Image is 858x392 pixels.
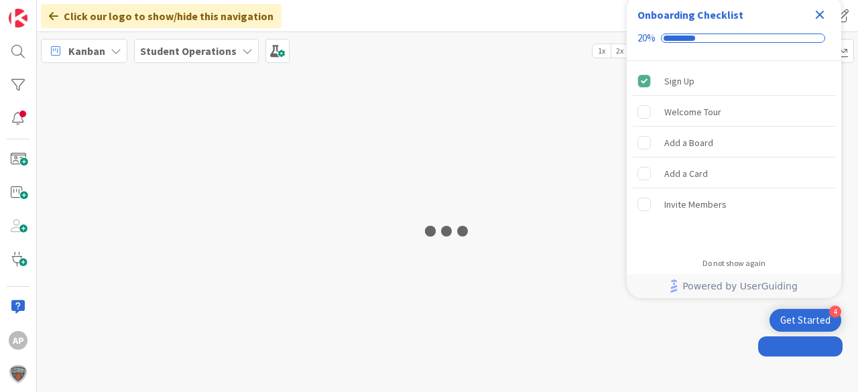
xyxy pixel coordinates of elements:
[633,274,835,298] a: Powered by UserGuiding
[627,274,841,298] div: Footer
[9,365,27,383] img: avatar
[593,44,611,58] span: 1x
[780,314,831,327] div: Get Started
[637,7,743,23] div: Onboarding Checklist
[68,43,105,59] span: Kanban
[140,44,237,58] b: Student Operations
[829,306,841,318] div: 4
[637,32,831,44] div: Checklist progress: 20%
[627,61,841,249] div: Checklist items
[611,44,629,58] span: 2x
[632,97,836,127] div: Welcome Tour is incomplete.
[664,104,721,120] div: Welcome Tour
[664,166,708,182] div: Add a Card
[664,196,727,212] div: Invite Members
[770,309,841,332] div: Open Get Started checklist, remaining modules: 4
[632,159,836,188] div: Add a Card is incomplete.
[632,66,836,96] div: Sign Up is complete.
[664,135,713,151] div: Add a Board
[632,190,836,219] div: Invite Members is incomplete.
[682,278,798,294] span: Powered by UserGuiding
[637,32,656,44] div: 20%
[9,331,27,350] div: AP
[9,9,27,27] img: Visit kanbanzone.com
[632,128,836,157] div: Add a Board is incomplete.
[41,4,282,28] div: Click our logo to show/hide this navigation
[664,73,694,89] div: Sign Up
[809,4,831,25] div: Close Checklist
[702,258,765,269] div: Do not show again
